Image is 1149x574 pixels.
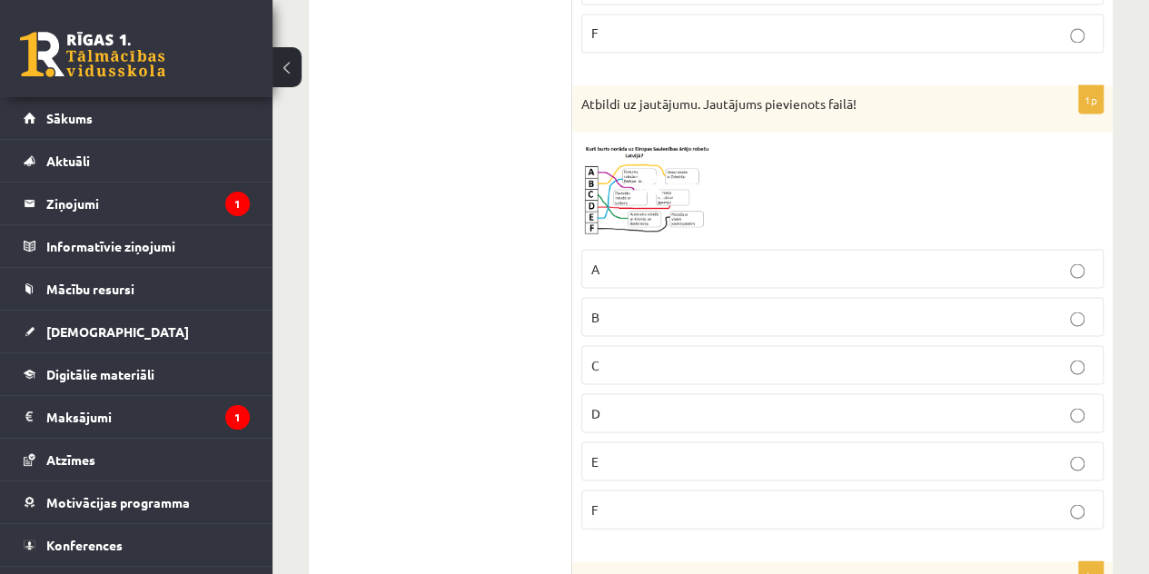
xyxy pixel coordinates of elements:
a: Atzīmes [24,439,250,480]
input: E [1070,456,1085,470]
span: F [591,25,599,41]
input: A [1070,263,1085,278]
span: A [591,260,599,276]
p: Atbildi uz jautājumu. Jautājums pievienots failā! [581,94,1013,113]
input: F [1070,504,1085,519]
span: E [591,452,599,469]
span: Digitālie materiāli [46,366,154,382]
img: rob2.png [581,141,718,239]
a: Mācību resursi [24,268,250,310]
span: Atzīmes [46,451,95,468]
input: D [1070,408,1085,422]
span: C [591,356,599,372]
span: Sākums [46,110,93,126]
legend: Maksājumi [46,396,250,438]
a: Aktuāli [24,140,250,182]
a: Sākums [24,97,250,139]
span: [DEMOGRAPHIC_DATA] [46,323,189,340]
a: Konferences [24,524,250,566]
a: Maksājumi1 [24,396,250,438]
input: F [1070,28,1085,43]
legend: Informatīvie ziņojumi [46,225,250,267]
span: B [591,308,599,324]
span: D [591,404,600,421]
a: Ziņojumi1 [24,183,250,224]
p: 1p [1078,84,1104,114]
i: 1 [225,192,250,216]
a: Motivācijas programma [24,481,250,523]
span: Motivācijas programma [46,494,190,510]
span: F [591,500,599,517]
i: 1 [225,405,250,430]
span: Aktuāli [46,153,90,169]
a: Digitālie materiāli [24,353,250,395]
a: [DEMOGRAPHIC_DATA] [24,311,250,352]
a: Rīgas 1. Tālmācības vidusskola [20,32,165,77]
span: Konferences [46,537,123,553]
input: C [1070,360,1085,374]
input: B [1070,312,1085,326]
span: Mācību resursi [46,281,134,297]
legend: Ziņojumi [46,183,250,224]
a: Informatīvie ziņojumi [24,225,250,267]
